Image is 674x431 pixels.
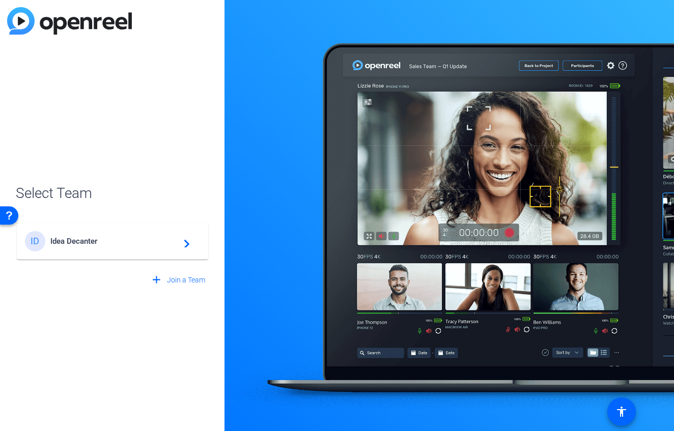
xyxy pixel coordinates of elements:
[25,231,45,251] div: ID
[150,274,163,286] mat-icon: add
[50,237,178,246] span: Idea Decanter
[615,406,628,418] mat-icon: accessibility
[178,235,190,247] mat-icon: navigate_next
[167,275,205,285] span: Join a Team
[7,7,132,35] img: blue-gradient.svg
[146,271,209,289] button: Join a Team
[16,183,209,204] span: Select Team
